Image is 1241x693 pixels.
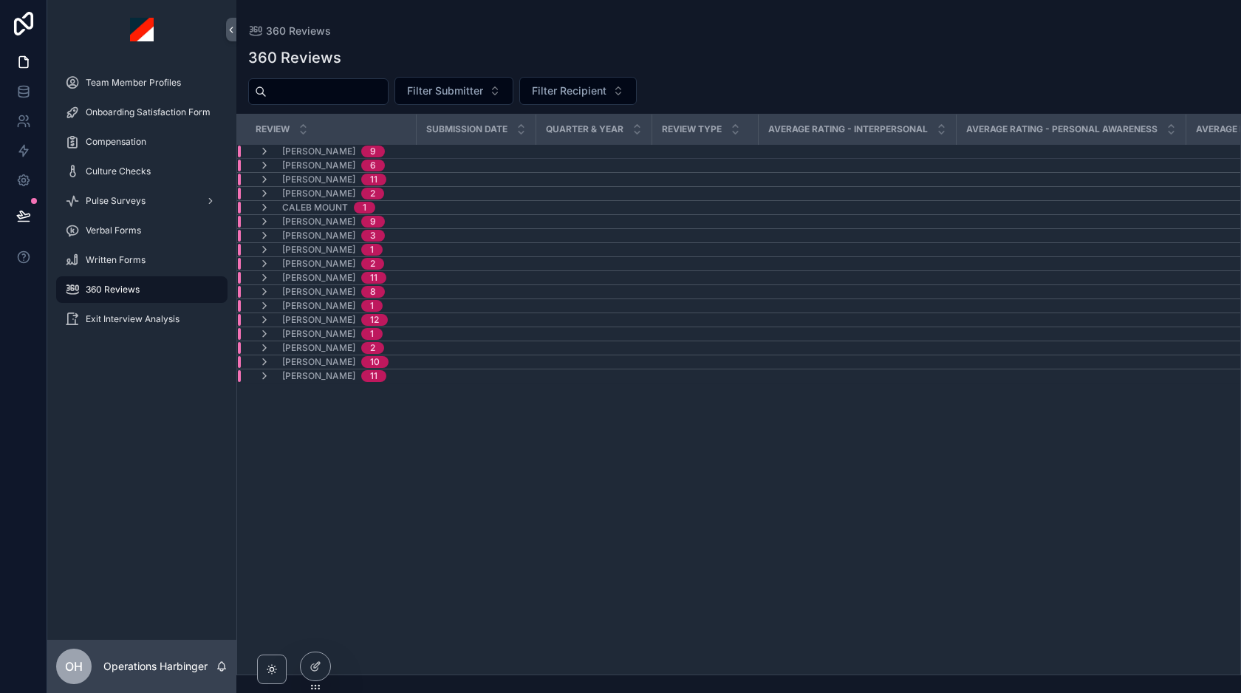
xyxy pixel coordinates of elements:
[407,83,483,98] span: Filter Submitter
[426,123,507,135] span: Submission Date
[768,123,928,135] span: Average Rating - Interpersonal
[370,146,376,157] div: 9
[103,659,208,674] p: Operations Harbinger
[370,300,374,312] div: 1
[282,272,355,284] span: [PERSON_NAME]
[86,284,140,296] span: 360 Reviews
[282,342,355,354] span: [PERSON_NAME]
[266,24,331,38] span: 360 Reviews
[370,356,380,368] div: 10
[248,24,331,38] a: 360 Reviews
[86,195,146,207] span: Pulse Surveys
[282,244,355,256] span: [PERSON_NAME]
[370,272,377,284] div: 11
[56,247,228,273] a: Written Forms
[282,174,355,185] span: [PERSON_NAME]
[56,217,228,244] a: Verbal Forms
[282,286,355,298] span: [PERSON_NAME]
[546,123,623,135] span: Quarter & Year
[282,216,355,228] span: [PERSON_NAME]
[370,342,375,354] div: 2
[56,158,228,185] a: Culture Checks
[363,202,366,214] div: 1
[56,99,228,126] a: Onboarding Satisfaction Form
[256,123,290,135] span: Review
[282,202,348,214] span: Caleb Mount
[86,313,180,325] span: Exit Interview Analysis
[86,77,181,89] span: Team Member Profiles
[282,328,355,340] span: [PERSON_NAME]
[248,47,341,68] h1: 360 Reviews
[370,370,377,382] div: 11
[282,160,355,171] span: [PERSON_NAME]
[86,136,146,148] span: Compensation
[370,314,379,326] div: 12
[56,69,228,96] a: Team Member Profiles
[370,216,376,228] div: 9
[86,165,151,177] span: Culture Checks
[370,160,376,171] div: 6
[370,188,375,199] div: 2
[282,188,355,199] span: [PERSON_NAME]
[56,188,228,214] a: Pulse Surveys
[86,254,146,266] span: Written Forms
[86,225,141,236] span: Verbal Forms
[282,370,355,382] span: [PERSON_NAME]
[282,230,355,242] span: [PERSON_NAME]
[282,258,355,270] span: [PERSON_NAME]
[370,174,377,185] div: 11
[394,77,513,105] button: Select Button
[130,18,154,41] img: App logo
[519,77,637,105] button: Select Button
[282,314,355,326] span: [PERSON_NAME]
[56,306,228,332] a: Exit Interview Analysis
[370,286,376,298] div: 8
[370,258,375,270] div: 2
[966,123,1158,135] span: Average Rating - Personal Awareness
[47,59,236,352] div: scrollable content
[282,146,355,157] span: [PERSON_NAME]
[370,328,374,340] div: 1
[56,276,228,303] a: 360 Reviews
[65,658,83,675] span: OH
[86,106,211,118] span: Onboarding Satisfaction Form
[532,83,606,98] span: Filter Recipient
[282,300,355,312] span: [PERSON_NAME]
[370,244,374,256] div: 1
[282,356,355,368] span: [PERSON_NAME]
[370,230,376,242] div: 3
[56,129,228,155] a: Compensation
[662,123,722,135] span: Review Type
